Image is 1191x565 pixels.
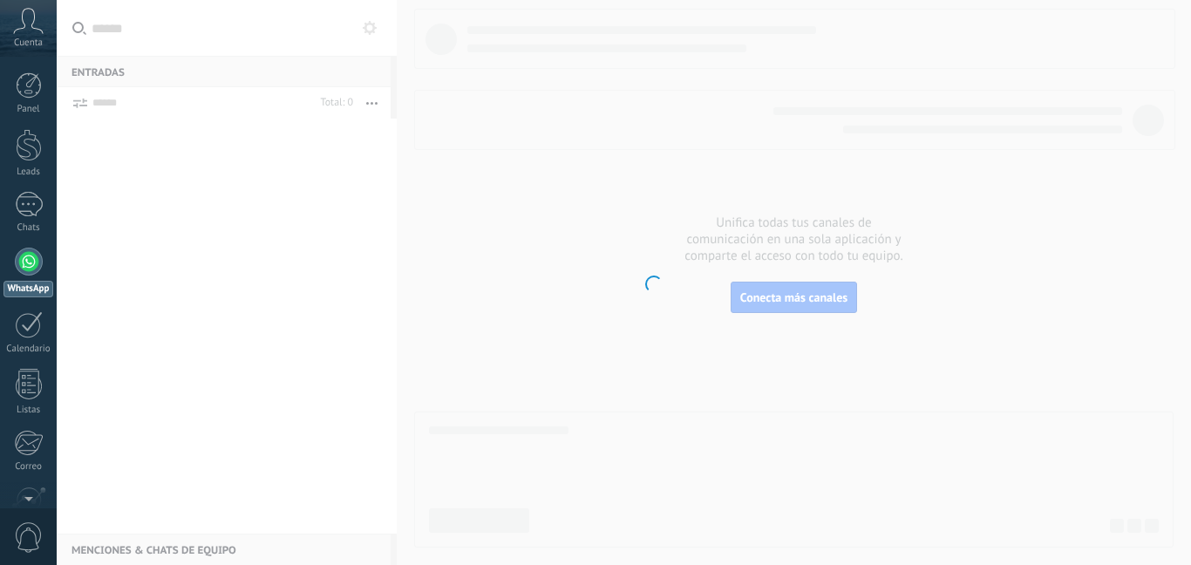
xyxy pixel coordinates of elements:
div: Correo [3,461,54,473]
div: Chats [3,222,54,234]
div: Panel [3,104,54,115]
span: Cuenta [14,37,43,49]
div: WhatsApp [3,281,53,297]
div: Listas [3,405,54,416]
div: Leads [3,167,54,178]
div: Calendario [3,344,54,355]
